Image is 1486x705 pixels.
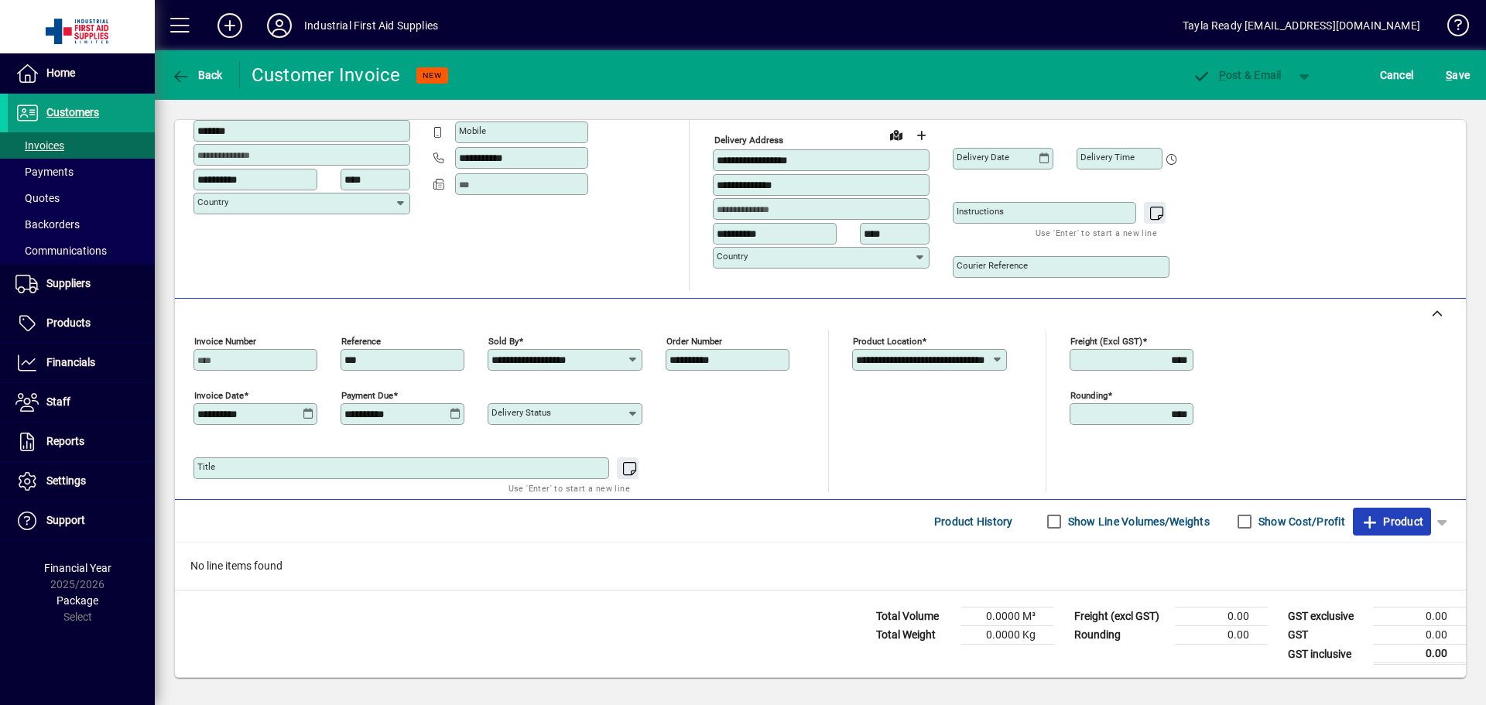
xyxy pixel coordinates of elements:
td: 0.00 [1175,607,1268,626]
button: Back [167,61,227,89]
a: Knowledge Base [1436,3,1467,53]
td: 0.00 [1373,607,1466,626]
span: S [1446,69,1452,81]
span: Quotes [15,192,60,204]
a: Home [8,54,155,93]
td: Total Volume [868,607,961,626]
label: Show Cost/Profit [1255,514,1345,529]
mat-label: Rounding [1070,390,1108,401]
span: Package [56,594,98,607]
td: 0.00 [1373,626,1466,645]
span: NEW [423,70,442,80]
div: No line items found [175,542,1466,590]
a: Suppliers [8,265,155,303]
span: Payments [15,166,74,178]
mat-label: Sold by [488,336,519,347]
button: Product [1353,508,1431,536]
mat-label: Delivery date [957,152,1009,163]
span: Suppliers [46,277,91,289]
button: Save [1442,61,1474,89]
td: 0.00 [1175,626,1268,645]
span: ave [1446,63,1470,87]
a: Products [8,304,155,343]
button: Cancel [1376,61,1418,89]
a: Backorders [8,211,155,238]
button: Post & Email [1184,61,1289,89]
mat-hint: Use 'Enter' to start a new line [508,479,630,497]
span: ost & Email [1192,69,1282,81]
span: Home [46,67,75,79]
a: Invoices [8,132,155,159]
span: P [1219,69,1226,81]
a: Quotes [8,185,155,211]
a: Support [8,501,155,540]
button: Profile [255,12,304,39]
span: Cancel [1380,63,1414,87]
mat-label: Delivery time [1080,152,1135,163]
td: GST inclusive [1280,645,1373,664]
button: Add [205,12,255,39]
mat-label: Country [197,197,228,207]
span: Financials [46,356,95,368]
mat-label: Country [717,251,748,262]
a: Payments [8,159,155,185]
a: View on map [884,122,909,147]
mat-label: Order number [666,336,722,347]
td: Freight (excl GST) [1067,607,1175,626]
span: Support [46,514,85,526]
div: Industrial First Aid Supplies [304,13,438,38]
td: Total Weight [868,626,961,645]
mat-hint: Use 'Enter' to start a new line [1036,224,1157,241]
a: Communications [8,238,155,264]
app-page-header-button: Back [155,61,240,89]
span: Reports [46,435,84,447]
span: Backorders [15,218,80,231]
mat-label: Title [197,461,215,472]
mat-label: Payment due [341,390,393,401]
mat-label: Reference [341,336,381,347]
label: Show Line Volumes/Weights [1065,514,1210,529]
span: Staff [46,395,70,408]
span: Products [46,317,91,329]
span: Product [1361,509,1423,534]
mat-label: Mobile [459,125,486,136]
mat-label: Delivery status [491,407,551,418]
span: Settings [46,474,86,487]
span: Invoices [15,139,64,152]
mat-label: Courier Reference [957,260,1028,271]
a: Settings [8,462,155,501]
td: Rounding [1067,626,1175,645]
span: Product History [934,509,1013,534]
span: Communications [15,245,107,257]
mat-label: Invoice date [194,390,244,401]
mat-label: Freight (excl GST) [1070,336,1142,347]
td: GST [1280,626,1373,645]
td: GST exclusive [1280,607,1373,626]
td: 0.00 [1373,645,1466,664]
span: Financial Year [44,562,111,574]
a: Reports [8,423,155,461]
a: Financials [8,344,155,382]
mat-label: Instructions [957,206,1004,217]
td: 0.0000 M³ [961,607,1054,626]
div: Customer Invoice [252,63,401,87]
button: Product History [928,508,1019,536]
button: Choose address [909,123,933,148]
div: Tayla Ready [EMAIL_ADDRESS][DOMAIN_NAME] [1183,13,1420,38]
mat-label: Invoice number [194,336,256,347]
a: Staff [8,383,155,422]
mat-label: Product location [853,336,922,347]
td: 0.0000 Kg [961,626,1054,645]
span: Back [171,69,223,81]
span: Customers [46,106,99,118]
